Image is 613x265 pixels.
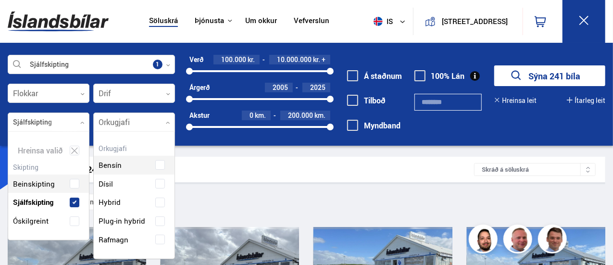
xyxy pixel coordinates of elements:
[419,8,517,35] a: [STREET_ADDRESS]
[13,214,49,228] span: Óskilgreint
[8,141,89,160] div: Hreinsa valið
[347,121,400,130] label: Myndband
[149,16,178,26] a: Söluskrá
[277,55,312,64] span: 10.000.000
[567,97,605,104] button: Ítarleg leit
[314,112,325,119] span: km.
[313,56,320,63] span: kr.
[99,214,145,228] span: Plug-in hybrid
[505,226,534,255] img: siFngHWaQ9KaOqBr.png
[245,16,277,26] a: Um okkur
[189,84,210,91] div: Árgerð
[273,83,288,92] span: 2005
[288,111,313,120] span: 200.000
[13,195,53,209] span: Sjálfskipting
[439,17,510,25] button: [STREET_ADDRESS]
[195,16,224,25] button: Þjónusta
[99,195,121,209] span: Hybrid
[99,233,128,247] span: Rafmagn
[189,56,203,63] div: Verð
[310,83,325,92] span: 2025
[17,164,474,175] div: Leitarniðurstöður 241 bílar
[248,56,255,63] span: kr.
[13,177,55,191] span: Beinskipting
[494,97,537,104] button: Hreinsa leit
[322,56,325,63] span: +
[8,6,109,37] img: G0Ugv5HjCgRt.svg
[370,17,394,26] span: is
[221,55,246,64] span: 100.000
[250,111,253,120] span: 0
[99,177,113,191] span: Dísil
[99,158,122,172] span: Bensín
[539,226,568,255] img: FbJEzSuNWCJXmdc-.webp
[470,226,499,255] img: nhp88E3Fdnt1Opn2.png
[474,163,596,176] div: Skráð á söluskrá
[347,96,386,105] label: Tilboð
[347,72,402,80] label: Á staðnum
[494,65,605,86] button: Sýna 241 bíla
[255,112,266,119] span: km.
[414,72,465,80] label: 100% Lán
[374,17,383,26] img: svg+xml;base64,PHN2ZyB4bWxucz0iaHR0cDovL3d3dy53My5vcmcvMjAwMC9zdmciIHdpZHRoPSI1MTIiIGhlaWdodD0iNT...
[189,112,210,119] div: Akstur
[8,4,37,33] button: Open LiveChat chat widget
[294,16,329,26] a: Vefverslun
[370,7,413,36] button: is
